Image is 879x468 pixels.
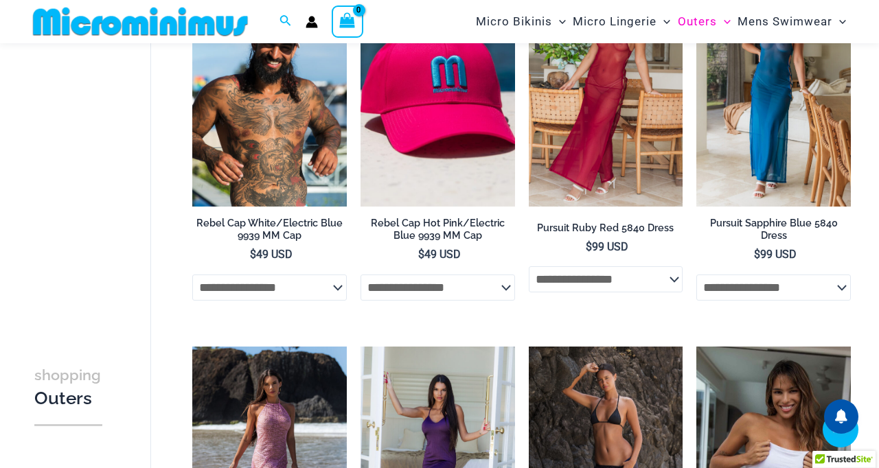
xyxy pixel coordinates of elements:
[717,4,731,39] span: Menu Toggle
[361,217,515,248] a: Rebel Cap Hot Pink/Electric Blue 9939 MM Cap
[696,217,851,248] a: Pursuit Sapphire Blue 5840 Dress
[34,366,101,384] span: shopping
[27,6,253,37] img: MM SHOP LOGO FLAT
[573,4,657,39] span: Micro Lingerie
[34,46,158,320] iframe: TrustedSite Certified
[529,222,683,239] a: Pursuit Ruby Red 5840 Dress
[470,2,852,41] nav: Site Navigation
[734,4,849,39] a: Mens SwimwearMenu ToggleMenu Toggle
[279,13,292,30] a: Search icon link
[250,248,293,261] bdi: 49 USD
[361,217,515,242] h2: Rebel Cap Hot Pink/Electric Blue 9939 MM Cap
[832,4,846,39] span: Menu Toggle
[34,363,102,410] h3: Outers
[569,4,674,39] a: Micro LingerieMenu ToggleMenu Toggle
[754,248,760,261] span: $
[657,4,670,39] span: Menu Toggle
[192,217,347,248] a: Rebel Cap White/Electric Blue 9939 MM Cap
[738,4,832,39] span: Mens Swimwear
[476,4,552,39] span: Micro Bikinis
[674,4,734,39] a: OutersMenu ToggleMenu Toggle
[529,222,683,235] h2: Pursuit Ruby Red 5840 Dress
[332,5,363,37] a: View Shopping Cart, empty
[192,217,347,242] h2: Rebel Cap White/Electric Blue 9939 MM Cap
[250,248,256,261] span: $
[586,240,628,253] bdi: 99 USD
[472,4,569,39] a: Micro BikinisMenu ToggleMenu Toggle
[586,240,592,253] span: $
[754,248,797,261] bdi: 99 USD
[418,248,424,261] span: $
[418,248,461,261] bdi: 49 USD
[552,4,566,39] span: Menu Toggle
[306,16,318,28] a: Account icon link
[678,4,717,39] span: Outers
[696,217,851,242] h2: Pursuit Sapphire Blue 5840 Dress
